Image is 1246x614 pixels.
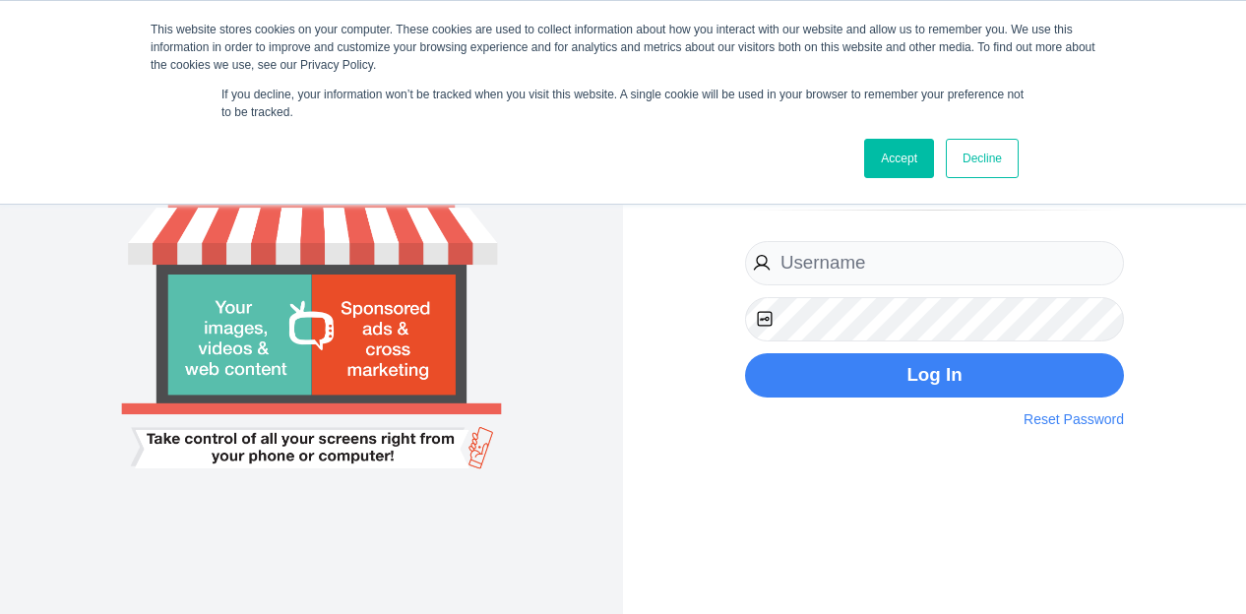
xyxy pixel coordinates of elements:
[745,353,1124,398] button: Log In
[221,86,1025,121] p: If you decline, your information won’t be tracked when you visit this website. A single cookie wi...
[151,21,1095,74] div: This website stores cookies on your computer. These cookies are used to collect information about...
[745,241,1124,285] input: Username
[1024,409,1124,430] a: Reset Password
[78,47,544,567] img: Smart tv login
[946,139,1019,178] a: Decline
[864,139,934,178] a: Accept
